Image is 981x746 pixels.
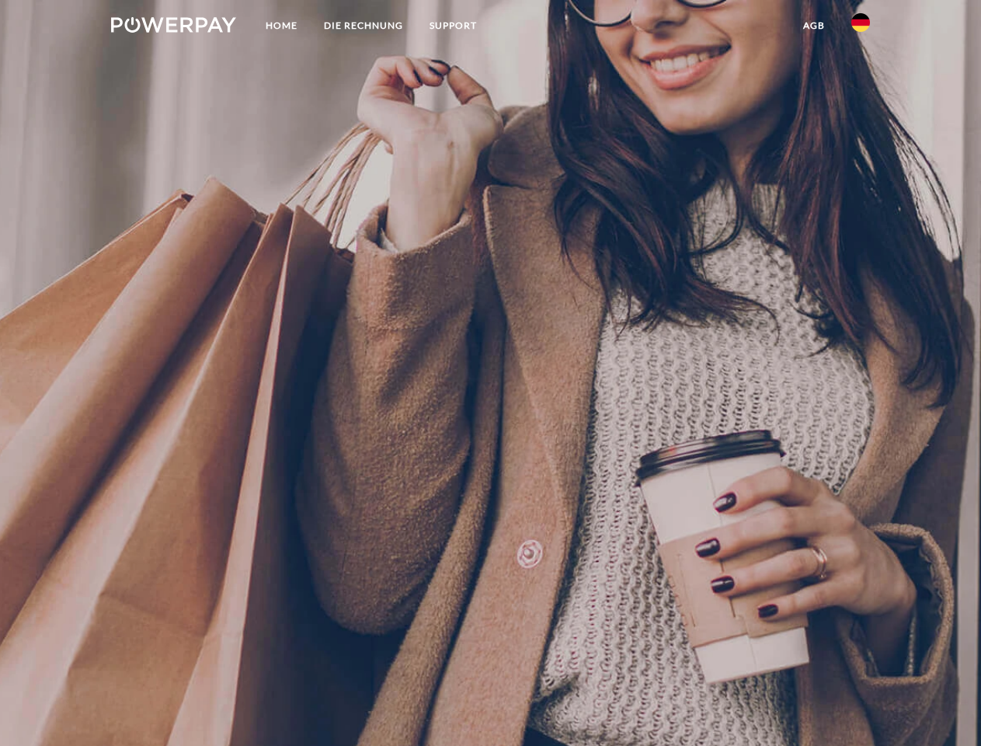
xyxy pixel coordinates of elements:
[790,12,838,40] a: agb
[252,12,311,40] a: Home
[311,12,416,40] a: DIE RECHNUNG
[851,13,870,32] img: de
[111,17,236,33] img: logo-powerpay-white.svg
[416,12,490,40] a: SUPPORT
